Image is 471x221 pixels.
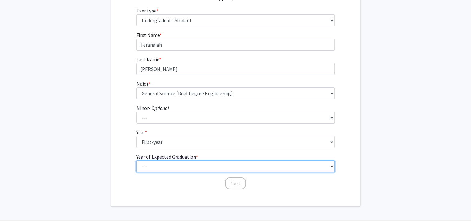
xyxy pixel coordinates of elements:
label: Year [136,129,147,136]
label: Major [136,80,150,87]
span: First Name [136,32,160,38]
span: Last Name [136,56,159,62]
label: User type [136,7,158,14]
label: Year of Expected Graduation [136,153,198,160]
i: - Optional [149,105,169,111]
iframe: Chat [5,193,26,216]
label: Minor [136,104,169,112]
button: Next [225,177,246,189]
